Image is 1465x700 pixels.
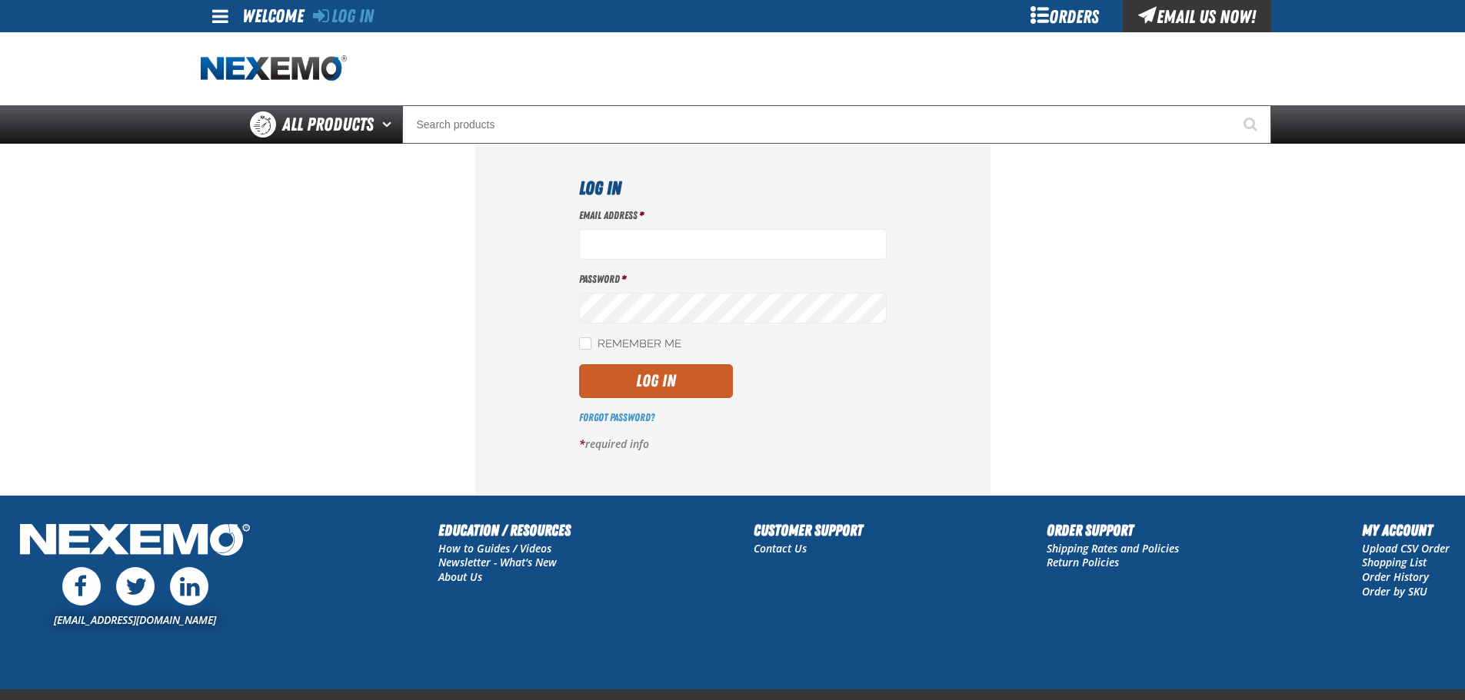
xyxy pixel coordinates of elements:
[1047,519,1179,542] h2: Order Support
[579,337,681,352] label: Remember Me
[54,612,216,627] a: [EMAIL_ADDRESS][DOMAIN_NAME]
[438,555,557,569] a: Newsletter - What's New
[402,105,1271,144] input: Search
[1362,541,1450,556] a: Upload CSV Order
[15,519,255,564] img: Nexemo Logo
[1362,519,1450,542] h2: My Account
[579,208,887,223] label: Email Address
[1233,105,1271,144] button: Start Searching
[1362,569,1429,584] a: Order History
[201,55,347,82] a: Home
[579,272,887,287] label: Password
[313,5,374,27] a: Log In
[282,111,374,138] span: All Products
[201,55,347,82] img: Nexemo logo
[1362,555,1427,569] a: Shopping List
[1047,555,1119,569] a: Return Policies
[579,437,887,452] p: required info
[754,519,863,542] h2: Customer Support
[438,519,571,542] h2: Education / Resources
[438,541,551,556] a: How to Guides / Videos
[377,105,402,144] button: Open All Products pages
[1047,541,1179,556] a: Shipping Rates and Policies
[754,541,807,556] a: Contact Us
[579,337,591,350] input: Remember Me
[1362,584,1427,599] a: Order by SKU
[438,569,482,584] a: About Us
[579,411,654,423] a: Forgot Password?
[579,364,733,398] button: Log In
[579,174,887,202] h1: Log In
